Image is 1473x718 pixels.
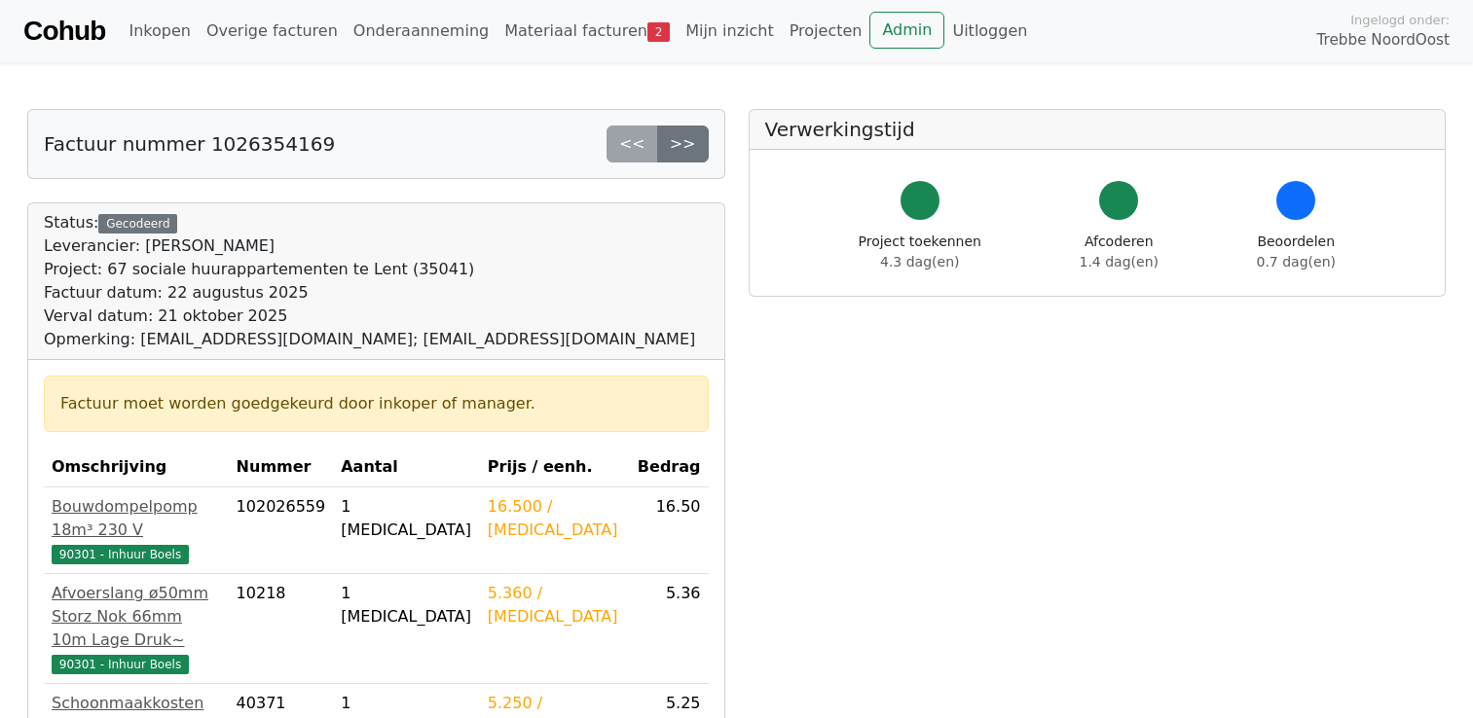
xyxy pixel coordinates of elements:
a: Overige facturen [199,12,346,51]
div: 16.500 / [MEDICAL_DATA] [488,495,622,542]
th: Omschrijving [44,448,229,487]
a: Afvoerslang ø50mm Storz Nok 66mm 10m Lage Druk~90301 - Inhuur Boels [52,582,221,675]
span: 1.4 dag(en) [1080,254,1159,269]
div: Factuur datum: 22 augustus 2025 [44,281,695,305]
td: 16.50 [630,487,709,574]
span: 90301 - Inhuur Boels [52,655,189,674]
div: Status: [44,211,695,351]
span: 4.3 dag(en) [880,254,959,269]
a: >> [657,126,709,162]
a: Uitloggen [944,12,1035,51]
a: Cohub [23,8,105,54]
div: Opmerking: [EMAIL_ADDRESS][DOMAIN_NAME]; [EMAIL_ADDRESS][DOMAIN_NAME] [44,328,695,351]
a: Materiaal facturen2 [497,12,678,51]
a: Inkopen [121,12,198,51]
th: Prijs / eenh. [480,448,630,487]
h5: Verwerkingstijd [765,118,1430,141]
div: Project toekennen [859,232,981,272]
th: Aantal [333,448,480,487]
div: 1 [MEDICAL_DATA] [341,495,472,542]
a: Admin [869,12,944,49]
th: Bedrag [630,448,709,487]
div: Project: 67 sociale huurappartementen te Lent (35041) [44,258,695,281]
td: 5.36 [630,574,709,684]
div: Factuur moet worden goedgekeurd door inkoper of manager. [60,392,692,415]
div: Verval datum: 21 oktober 2025 [44,305,695,328]
div: 5.360 / [MEDICAL_DATA] [488,582,622,628]
td: 102026559 [229,487,334,574]
th: Nummer [229,448,334,487]
div: 1 [MEDICAL_DATA] [341,582,472,628]
span: 90301 - Inhuur Boels [52,545,189,564]
a: Mijn inzicht [678,12,782,51]
div: Beoordelen [1257,232,1336,272]
div: Afvoerslang ø50mm Storz Nok 66mm 10m Lage Druk~ [52,582,221,652]
span: 2 [647,22,670,42]
div: Leverancier: [PERSON_NAME] [44,234,695,258]
td: 10218 [229,574,334,684]
a: Bouwdompelpomp 18m³ 230 V90301 - Inhuur Boels [52,495,221,565]
div: Gecodeerd [98,214,177,233]
span: Ingelogd onder: [1350,11,1450,29]
span: Trebbe NoordOost [1317,29,1450,52]
span: 0.7 dag(en) [1257,254,1336,269]
div: Afcoderen [1080,232,1159,272]
a: Projecten [782,12,870,51]
a: Onderaanneming [346,12,497,51]
h5: Factuur nummer 1026354169 [44,132,335,156]
div: Bouwdompelpomp 18m³ 230 V [52,495,221,542]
